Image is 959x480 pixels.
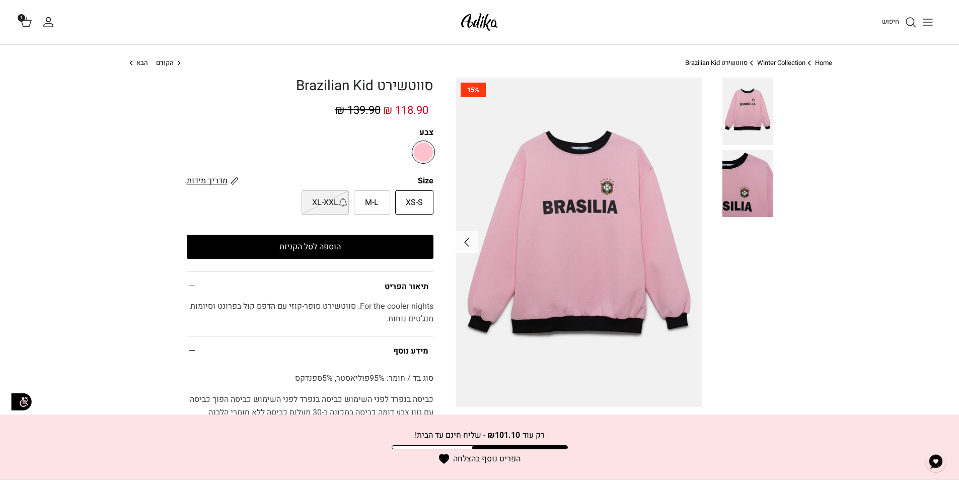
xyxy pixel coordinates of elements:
button: Toggle menu [917,11,939,33]
a: סווטשירט Brazilian Kid [685,58,748,67]
a: מדריך מידות [187,175,239,186]
nav: Breadcrumbs [127,58,832,68]
span: XS-S [406,196,423,210]
a: Home [815,58,832,67]
a: הבא [127,58,149,68]
div: For the cooler nights. סווטשירט סופר-קוזי עם הדפס קול בפרונט וסיומות מנג'טים נוחות. [187,300,433,336]
legend: Size [418,175,433,186]
span: 118.90 ₪ [383,102,428,118]
span: חיפוש [882,17,899,26]
span: XL-XXL [312,196,338,210]
strong: ₪101.10 [487,430,520,441]
a: 1 [20,16,32,29]
img: accessibility_icon02.svg [8,388,35,416]
span: 1 [18,14,25,22]
a: חיפוש [882,16,917,28]
button: Next [456,231,478,253]
button: צ'אט [921,447,951,477]
span: כביסה בנפרד לפני השימוש כביסה בנפרד לפני השימוש כביסה הפוך כביסה עם גוון צבע דומה כביסה במכונה ב-... [190,393,433,419]
h1: סווטשירט Brazilian Kid [187,78,433,95]
div: הפריט נוסף בהצלחה [439,453,521,464]
p: סוג בד / חומר: 95%פוליאסטר, 5%ספנדקס [187,372,433,385]
summary: תיאור הפריט [187,272,433,300]
summary: מידע נוסף [187,336,433,364]
img: Adika IL [458,10,501,34]
a: הקודם [156,58,183,68]
a: Winter Collection [757,58,805,67]
span: מדריך מידות [187,175,228,187]
span: הבא [136,58,148,67]
p: רק עוד - שליח חינם עד הבית! [415,430,545,441]
span: M-L [365,196,379,210]
span: הקודם [156,58,174,67]
a: החשבון שלי [42,16,58,28]
label: צבע [187,127,433,138]
span: 139.90 ₪ [335,102,381,118]
button: הוספה לסל הקניות [187,235,433,259]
